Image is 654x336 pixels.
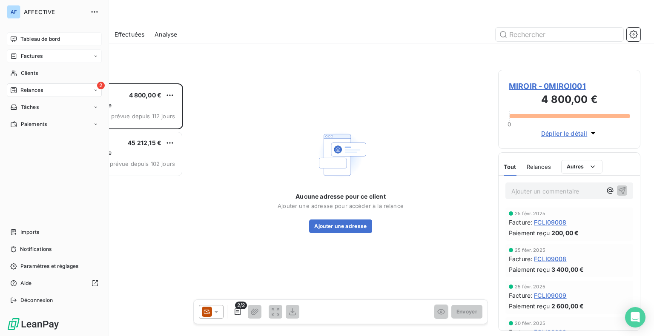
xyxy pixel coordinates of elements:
[551,265,584,274] span: 3 400,00 €
[509,92,630,109] h3: 4 800,00 €
[451,305,482,319] button: Envoyer
[7,5,20,19] div: AF
[534,218,566,227] span: FCLI09008
[515,321,545,326] span: 20 févr. 2025
[509,291,532,300] span: Facture :
[539,128,600,138] button: Déplier le détail
[509,218,532,227] span: Facture :
[110,160,175,167] span: prévue depuis 102 jours
[20,86,43,94] span: Relances
[7,276,102,290] a: Aide
[509,228,550,237] span: Paiement reçu
[509,265,550,274] span: Paiement reçu
[21,103,39,111] span: Tâches
[278,202,404,209] span: Ajouter une adresse pour accéder à la relance
[625,307,645,327] div: Open Intercom Messenger
[21,120,47,128] span: Paiements
[115,30,145,39] span: Effectuées
[541,129,588,138] span: Déplier le détail
[128,139,161,146] span: 45 212,15 €
[97,82,105,89] span: 2
[509,80,630,92] span: MIROIR - 0MIROI001
[20,262,78,270] span: Paramètres et réglages
[534,254,566,263] span: FCLI09008
[21,69,38,77] span: Clients
[515,248,545,253] span: 25 févr. 2025
[7,317,60,331] img: Logo LeanPay
[21,52,43,60] span: Factures
[24,9,85,15] span: AFFECTIVE
[235,302,247,309] span: 2/2
[155,30,177,39] span: Analyse
[515,284,545,289] span: 25 févr. 2025
[20,35,60,43] span: Tableau de bord
[129,91,162,99] span: 4 800,00 €
[509,254,532,263] span: Facture :
[534,291,566,300] span: FCLI09009
[295,192,385,201] span: Aucune adresse pour ce client
[508,121,511,128] span: 0
[551,302,584,310] span: 2 600,00 €
[309,219,372,233] button: Ajouter une adresse
[551,228,579,237] span: 200,00 €
[515,211,545,216] span: 25 févr. 2025
[313,128,368,182] img: Empty state
[41,83,183,336] div: grid
[20,296,53,304] span: Déconnexion
[111,113,175,120] span: prévue depuis 112 jours
[561,160,602,174] button: Autres
[20,228,39,236] span: Imports
[509,302,550,310] span: Paiement reçu
[20,279,32,287] span: Aide
[20,245,52,253] span: Notifications
[527,163,551,170] span: Relances
[504,163,516,170] span: Tout
[496,28,623,41] input: Rechercher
